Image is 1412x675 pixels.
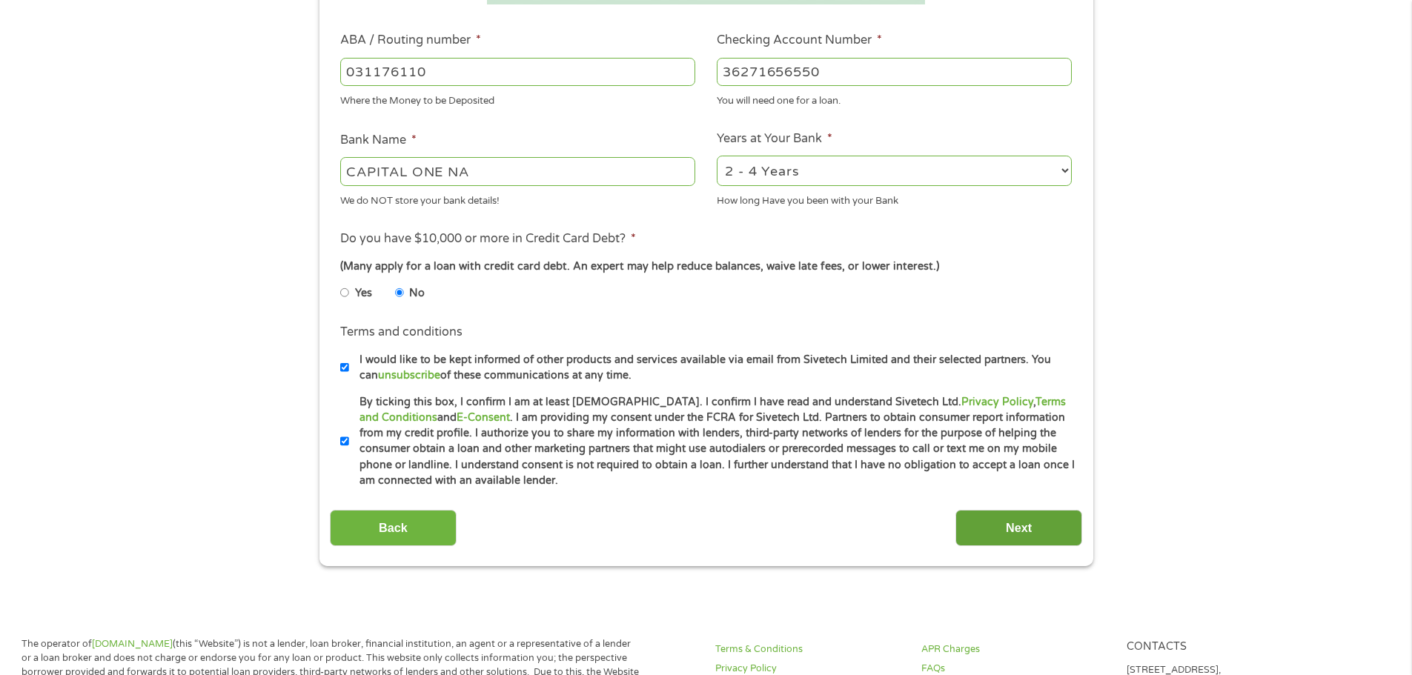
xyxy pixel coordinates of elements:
[717,58,1072,86] input: 345634636
[457,411,510,424] a: E-Consent
[340,259,1071,275] div: (Many apply for a loan with credit card debt. An expert may help reduce balances, waive late fees...
[921,642,1110,656] a: APR Charges
[378,369,440,382] a: unsubscribe
[340,89,695,109] div: Where the Money to be Deposited
[340,58,695,86] input: 263177916
[955,510,1082,546] input: Next
[717,89,1072,109] div: You will need one for a loan.
[92,638,173,650] a: [DOMAIN_NAME]
[340,188,695,208] div: We do NOT store your bank details!
[340,231,636,247] label: Do you have $10,000 or more in Credit Card Debt?
[340,325,463,340] label: Terms and conditions
[330,510,457,546] input: Back
[359,396,1066,424] a: Terms and Conditions
[355,285,372,302] label: Yes
[715,642,904,656] a: Terms & Conditions
[961,396,1033,408] a: Privacy Policy
[717,131,832,147] label: Years at Your Bank
[717,33,882,48] label: Checking Account Number
[340,133,417,148] label: Bank Name
[717,188,1072,208] div: How long Have you been with your Bank
[349,394,1076,489] label: By ticking this box, I confirm I am at least [DEMOGRAPHIC_DATA]. I confirm I have read and unders...
[340,33,481,48] label: ABA / Routing number
[1127,640,1315,654] h4: Contacts
[349,352,1076,384] label: I would like to be kept informed of other products and services available via email from Sivetech...
[409,285,425,302] label: No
